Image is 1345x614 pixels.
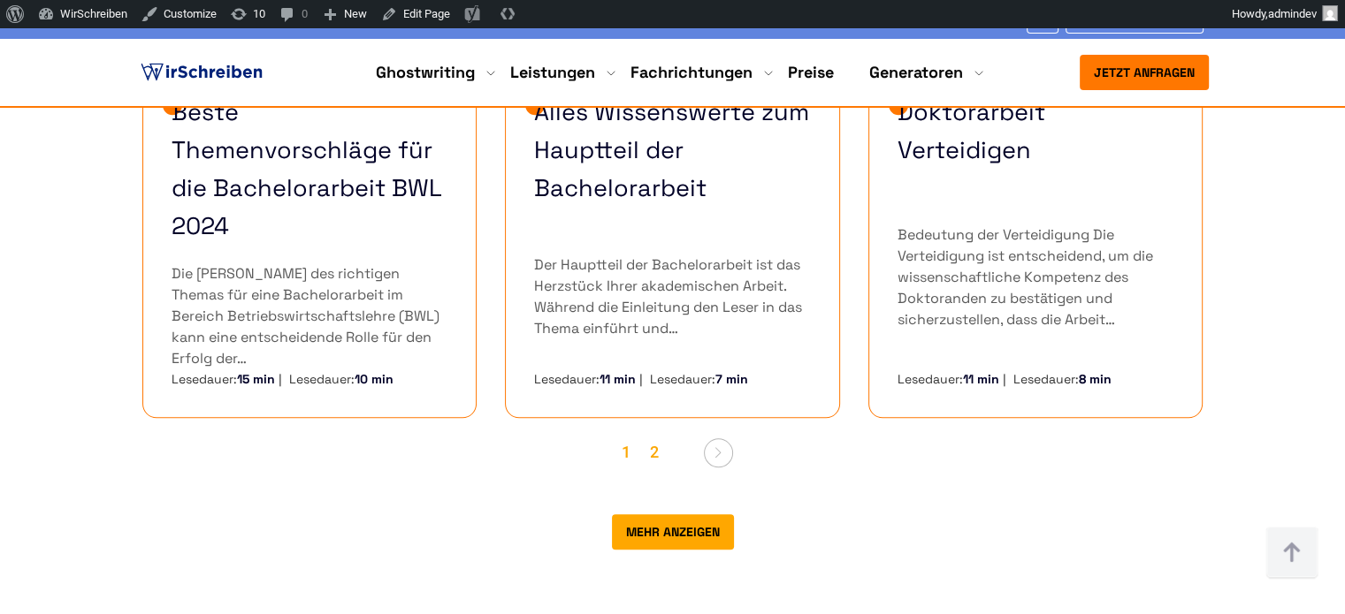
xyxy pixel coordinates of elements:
strong: 8 min [1079,371,1112,387]
p: Die [PERSON_NAME] des richtigen Themas für eine Bachelorarbeit im Bereich Betriebswirtschaftslehr... [172,263,448,369]
a: Generatoren [869,62,963,83]
strong: 15 min [237,371,275,387]
a: Fachrichtungen [630,62,753,83]
div: Lesedauer: ❘ Lesedauer: [534,369,811,389]
div: Lesedauer: ❘ Lesedauer: [172,369,448,389]
a: 2 [641,436,668,469]
strong: 10 min [355,371,394,387]
a: Doktorarbeit Verteidigen [898,93,1174,169]
a: Ghostwriting [376,62,475,83]
a: Alles Wissenswerte zum Hauptteil der Bachelorarbeit [534,93,811,208]
img: button top [1265,527,1318,580]
p: Bedeutung der Verteidigung Die Verteidigung ist entscheidend, um die wissenschaftliche Kompetenz ... [898,224,1174,330]
a: Leistungen [510,62,595,83]
strong: 11 min [600,371,636,387]
div: Lesedauer: ❘ Lesedauer: [898,369,1174,389]
span: admindev [1268,7,1317,20]
strong: 7 min [715,371,748,387]
button: Mehr anzeigen [612,514,734,550]
strong: 11 min [963,371,999,387]
span: 1 [613,436,639,469]
button: Jetzt anfragen [1080,55,1209,90]
a: Preise [788,62,834,82]
p: Der Hauptteil der Bachelorarbeit ist das Herzstück Ihrer akademischen Arbeit. Während die Einleit... [534,254,811,339]
img: logo ghostwriter-österreich [137,59,266,86]
a: Beste Themenvorschläge für die Bachelorarbeit BWL 2024 [172,93,448,246]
